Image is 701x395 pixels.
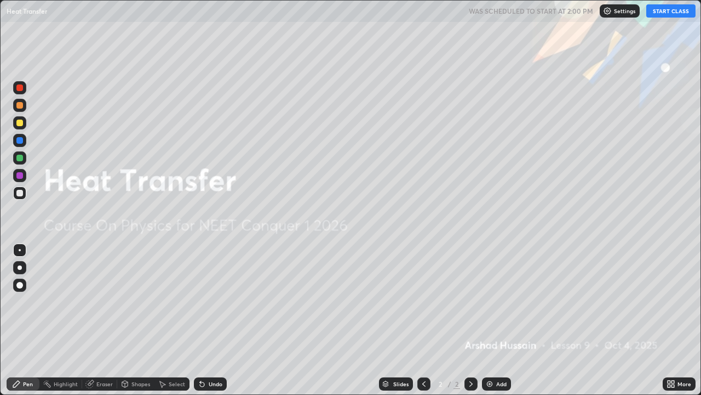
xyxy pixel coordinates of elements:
div: Highlight [54,381,78,387]
div: More [677,381,691,387]
img: add-slide-button [485,380,494,388]
div: / [448,381,451,387]
div: 2 [453,379,460,389]
div: Undo [209,381,222,387]
img: class-settings-icons [603,7,612,15]
div: 2 [435,381,446,387]
button: START CLASS [646,4,696,18]
div: Slides [393,381,409,387]
div: Eraser [96,381,113,387]
p: Settings [614,8,635,14]
p: Heat Transfer [7,7,47,15]
div: Pen [23,381,33,387]
div: Add [496,381,507,387]
h5: WAS SCHEDULED TO START AT 2:00 PM [469,6,593,16]
div: Shapes [131,381,150,387]
div: Select [169,381,185,387]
